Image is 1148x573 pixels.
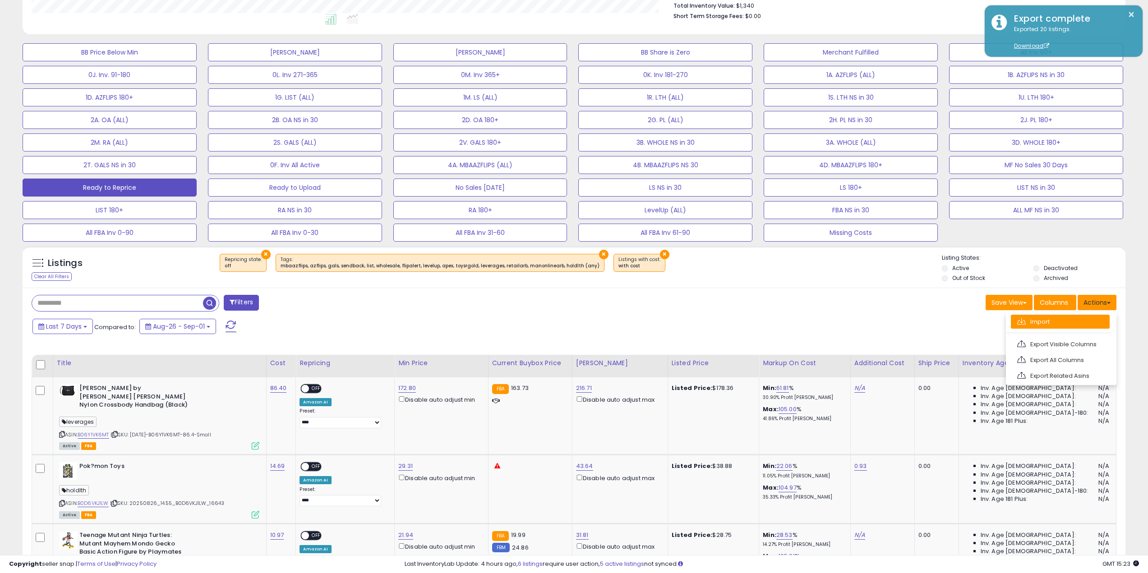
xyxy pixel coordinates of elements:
div: Cost [270,358,292,368]
div: Current Buybox Price [492,358,568,368]
h5: Listings [48,257,83,270]
span: Inv. Age [DEMOGRAPHIC_DATA]: [981,479,1076,487]
button: All FBA Inv 61-90 [578,224,752,242]
p: 14.27% Profit [PERSON_NAME] [763,541,844,548]
button: 4D. MBAAZFLIPS 180+ [764,156,938,174]
span: Last 7 Days [46,322,82,331]
div: mbaazflips, azflips, gals, sendback, list, wholesale, flipalert, levelup, apex, toysrgold, levera... [281,263,599,269]
img: 41yEDSxvOlL._SL40_.jpg [59,462,77,480]
div: $28.75 [672,531,752,539]
a: Privacy Policy [117,559,157,568]
span: Inv. Age 181 Plus: [981,417,1028,425]
div: [PERSON_NAME] [576,358,664,368]
b: Short Term Storage Fees: [673,12,744,20]
span: FBA [81,442,97,450]
a: 22.06 [776,462,793,471]
b: Min: [763,462,776,470]
span: leverages [59,417,97,427]
span: 163.73 [511,384,529,392]
button: All FBA Inv 31-60 [393,224,567,242]
b: Max: [763,405,779,413]
b: Teenage Mutant Ninja Turtles: Mutant Mayhem Mondo Gecko Basic Action Figure by Playmates Toys 83295 [79,531,189,567]
span: Tags : [281,256,599,270]
span: Inv. Age [DEMOGRAPHIC_DATA]: [981,471,1076,479]
b: [PERSON_NAME] by [PERSON_NAME] [PERSON_NAME] Nylon Crossbody Handbag (Black) [79,384,189,412]
button: 0F. Inv All Active [208,156,382,174]
div: Title [57,358,263,368]
div: % [763,384,844,401]
button: × [261,250,271,259]
button: 2H. PL NS in 30 [764,111,938,129]
button: 0K. Inv 181-270 [578,66,752,84]
button: Aug-26 - Sep-01 [139,319,216,334]
div: Amazon AI [300,476,331,484]
div: Preset: [300,486,387,507]
a: B06Y1VK6MT [78,431,109,439]
button: 3A. WHOLE (ALL) [764,133,938,151]
button: 2D. OA 180+ [393,111,567,129]
span: 2025-09-9 15:23 GMT [1102,559,1139,568]
button: 1U. LTH 180+ [949,88,1123,106]
span: Inv. Age [DEMOGRAPHIC_DATA]: [981,392,1076,400]
button: Save View [986,295,1033,310]
button: MF No Sales 30 Days [949,156,1123,174]
button: Last 7 Days [32,319,93,334]
span: Inv. Age [DEMOGRAPHIC_DATA]-180: [981,487,1088,495]
span: Inv. Age [DEMOGRAPHIC_DATA]: [981,462,1076,470]
div: % [763,484,844,500]
label: Deactivated [1044,264,1078,272]
div: 0.00 [918,531,952,539]
div: Disable auto adjust min [398,394,481,404]
button: 2S. GALS (ALL) [208,133,382,151]
button: 4B. MBAAZFLIPS NS 30 [578,156,752,174]
div: Disable auto adjust max [576,473,661,482]
a: 104.97 [779,483,797,492]
div: 0.00 [918,384,952,392]
button: [PERSON_NAME] [393,43,567,61]
button: All FBA Inv 0-30 [208,224,382,242]
a: 28.53 [776,531,793,540]
a: N/A [854,384,865,393]
div: % [763,405,844,422]
small: FBA [492,531,509,541]
a: Terms of Use [77,559,115,568]
span: N/A [1098,531,1109,539]
span: Inv. Age 181 Plus: [981,495,1028,503]
span: N/A [1098,487,1109,495]
div: Export complete [1007,12,1136,25]
img: 41Ivg0bWXTL._SL40_.jpg [59,531,77,549]
a: 172.80 [398,384,416,393]
p: 11.05% Profit [PERSON_NAME] [763,473,844,479]
span: | SKU: 20250826_14.55_B0D6VKJ1LW_16643 [110,500,224,507]
img: 41UPCHIjgPL._SL40_.jpg [59,384,77,396]
button: Columns [1034,295,1076,310]
button: 1B. AZFLIPS NS in 30 [949,66,1123,84]
button: RA 180+ [393,201,567,219]
span: Columns [1040,298,1068,307]
button: × [660,250,669,259]
button: LS NS in 30 [578,179,752,197]
a: 105.00 [779,405,797,414]
button: 1R. LTH (ALL) [578,88,752,106]
div: Inventory Age [963,358,1112,368]
div: % [763,531,844,548]
a: 6 listings [518,559,543,568]
a: Export Related Asins [1011,369,1110,383]
div: off [225,263,262,269]
div: Amazon AI [300,398,331,406]
span: Inv. Age [DEMOGRAPHIC_DATA]: [981,400,1076,408]
span: N/A [1098,392,1109,400]
div: Listed Price [672,358,756,368]
button: No Sales [DATE] [393,179,567,197]
div: ASIN: [59,462,259,518]
p: 41.86% Profit [PERSON_NAME] [763,416,844,422]
b: Max: [763,483,779,492]
a: N/A [854,531,865,540]
a: 86.40 [270,384,287,393]
button: LS 180+ [764,179,938,197]
a: 43.64 [576,462,593,471]
button: BB Price Below Min [23,43,197,61]
span: 24.86 [512,543,529,552]
span: Repricing state : [225,256,262,270]
button: 2B. OA NS in 30 [208,111,382,129]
